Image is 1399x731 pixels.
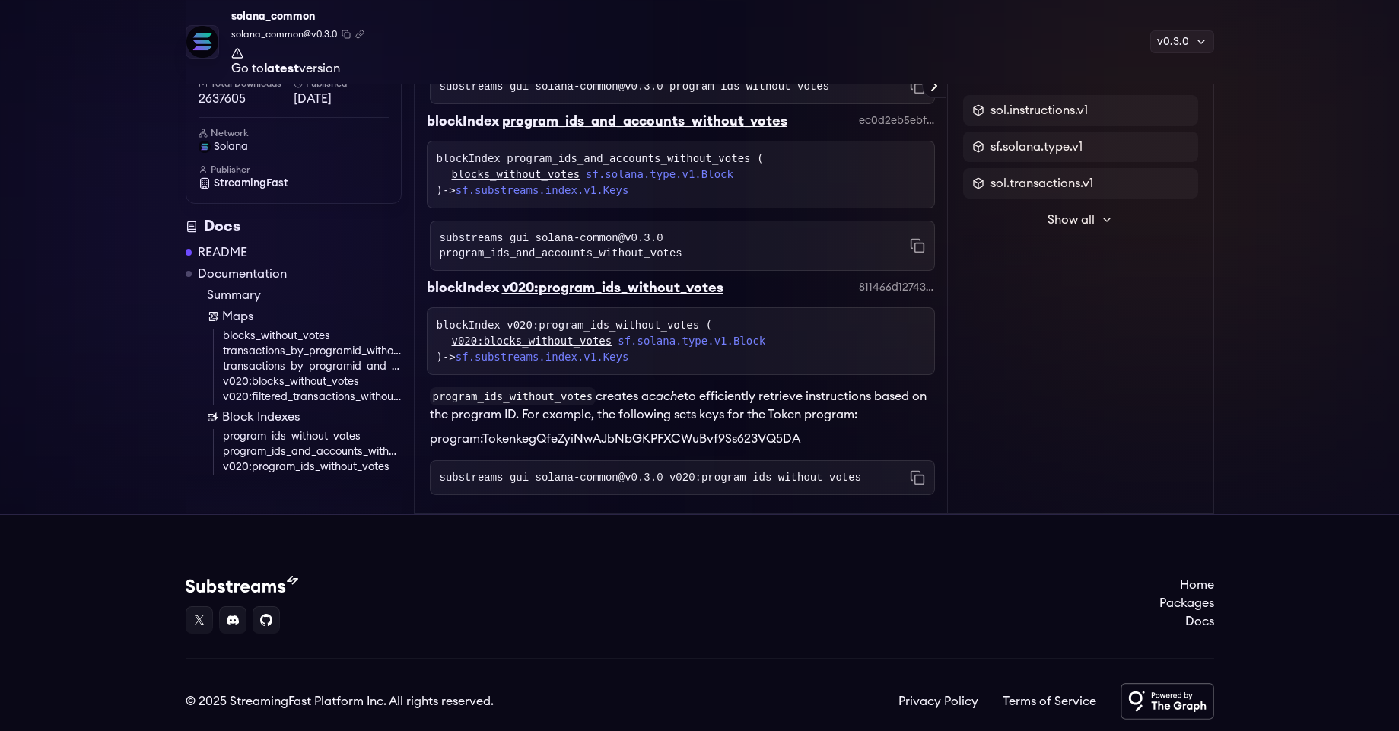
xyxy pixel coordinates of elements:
button: Copy command to clipboard [910,79,925,94]
em: cache [649,390,684,402]
a: Block Indexes [207,408,402,426]
span: sol.instructions.v1 [990,101,1088,119]
img: solana [199,141,211,153]
a: Maps [207,307,402,326]
button: Copy .spkg link to clipboard [355,30,364,39]
a: transactions_by_programid_and_account_without_votes [223,359,402,374]
a: blocks_without_votes [223,329,402,344]
span: solana_common@v0.3.0 [231,27,337,41]
button: Copy command to clipboard [910,238,925,253]
a: Go tolatestversion [231,47,364,75]
div: program_ids_and_accounts_without_votes [502,110,787,132]
a: sf.solana.type.v1.Block [586,167,733,183]
img: Map icon [207,310,219,323]
div: blockIndex [427,277,499,298]
img: Block Index icon [207,411,219,423]
div: © 2025 StreamingFast Platform Inc. All rights reserved. [186,692,494,710]
code: substreams gui solana-common@v0.3.0 v020:program_ids_without_votes [440,470,862,485]
a: sf.solana.type.v1.Block [618,333,765,349]
a: v020:program_ids_without_votes [223,459,402,475]
a: Documentation [198,265,287,283]
div: blockIndex program_ids_and_accounts_without_votes ( ) [437,151,925,199]
div: ec0d2eb5ebfb384b6befa8aa19f6178b853672fe [859,113,935,129]
a: README [198,243,247,262]
a: sf.substreams.index.v1.Keys [456,184,629,196]
div: blockIndex [427,110,499,132]
div: 811466d12743a8b02be8ba6649cfa9a24aa1af62 [859,280,935,295]
a: Privacy Policy [898,692,978,710]
a: Terms of Service [1003,692,1096,710]
a: v020:filtered_transactions_without_votes [223,389,402,405]
code: substreams gui solana-common@v0.3.0 program_ids_without_votes [440,79,829,94]
span: [DATE] [294,90,389,108]
strong: latest [264,62,299,75]
a: StreamingFast [199,176,389,191]
a: v020:blocks_without_votes [452,333,612,349]
h6: Network [199,127,389,139]
a: blocks_without_votes [452,167,580,183]
div: v0.3.0 [1150,30,1214,53]
p: creates a to efficiently retrieve instructions based on the program ID. For example, the followin... [430,387,935,424]
span: solana [214,139,248,154]
code: substreams gui solana-common@v0.3.0 program_ids_and_accounts_without_votes [440,230,910,261]
img: Package Logo [186,26,218,58]
li: program:TokenkegQfeZyiNwAJbNbGKPFXCWuBvf9Ss623VQ5DA [430,430,935,448]
div: blockIndex v020:program_ids_without_votes ( ) [437,317,925,365]
a: v020:blocks_without_votes [223,374,402,389]
button: Copy package name and version [342,30,351,39]
a: Summary [207,286,402,304]
span: -> [443,184,628,196]
a: program_ids_and_accounts_without_votes [223,444,402,459]
a: Docs [1159,612,1214,631]
a: Home [1159,576,1214,594]
code: program_ids_without_votes [430,387,596,405]
a: program_ids_without_votes [223,429,402,444]
a: sf.substreams.index.v1.Keys [456,351,629,363]
img: Substream's logo [186,576,298,594]
div: v020:program_ids_without_votes [502,277,723,298]
h6: Publisher [199,164,389,176]
div: Docs [186,216,402,237]
span: StreamingFast [214,176,288,191]
span: sf.solana.type.v1 [990,138,1083,156]
img: Powered by The Graph [1121,683,1214,720]
a: Packages [1159,594,1214,612]
span: -> [443,351,628,363]
div: solana_common [231,6,364,27]
button: Copy command to clipboard [910,470,925,485]
span: sol.transactions.v1 [990,174,1093,192]
span: 2637605 [199,90,294,108]
button: Show all [963,205,1198,235]
span: Show all [1048,211,1095,229]
a: transactions_by_programid_without_votes [223,344,402,359]
a: solana [199,139,389,154]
